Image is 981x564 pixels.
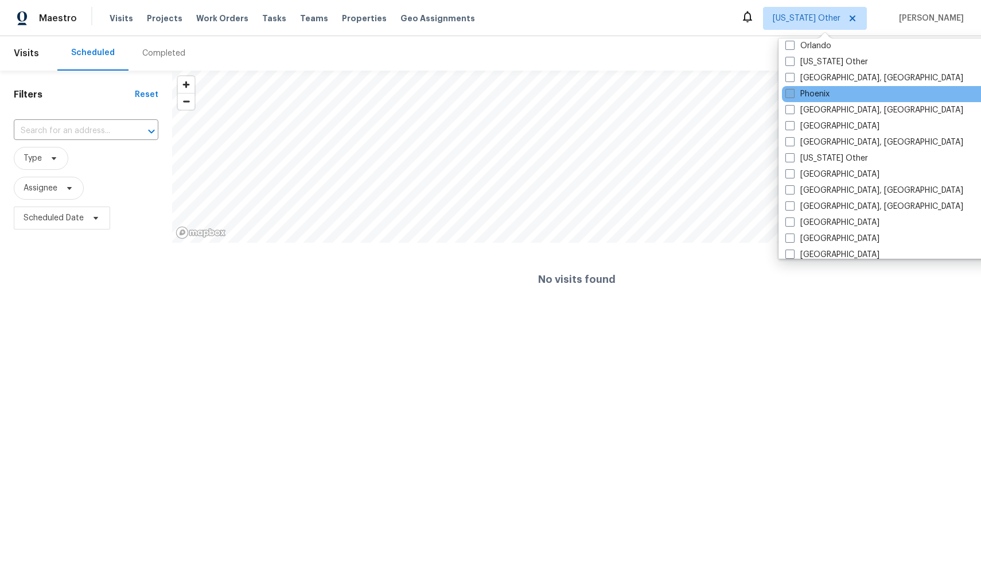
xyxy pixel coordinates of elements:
h1: Filters [14,89,135,100]
label: [GEOGRAPHIC_DATA], [GEOGRAPHIC_DATA] [785,104,963,116]
button: Zoom in [178,76,194,93]
span: Visits [14,41,39,66]
span: Assignee [24,182,57,194]
a: Mapbox homepage [176,226,226,239]
span: Projects [147,13,182,24]
canvas: Map [172,71,981,243]
span: Geo Assignments [400,13,475,24]
span: [PERSON_NAME] [894,13,964,24]
label: [US_STATE] Other [785,153,868,164]
label: [GEOGRAPHIC_DATA], [GEOGRAPHIC_DATA] [785,137,963,148]
span: Teams [300,13,328,24]
span: Visits [110,13,133,24]
h4: No visits found [538,274,616,285]
label: [GEOGRAPHIC_DATA] [785,169,879,180]
label: [GEOGRAPHIC_DATA], [GEOGRAPHIC_DATA] [785,201,963,212]
div: Scheduled [71,47,115,59]
span: Work Orders [196,13,248,24]
label: [GEOGRAPHIC_DATA] [785,120,879,132]
span: Tasks [262,14,286,22]
div: Completed [142,48,185,59]
span: [US_STATE] Other [773,13,840,24]
label: [GEOGRAPHIC_DATA] [785,233,879,244]
input: Search for an address... [14,122,126,140]
span: Scheduled Date [24,212,84,224]
label: Phoenix [785,88,830,100]
div: Reset [135,89,158,100]
span: Properties [342,13,387,24]
span: Maestro [39,13,77,24]
label: [GEOGRAPHIC_DATA], [GEOGRAPHIC_DATA] [785,72,963,84]
label: Orlando [785,40,831,52]
label: [US_STATE] Other [785,56,868,68]
span: Type [24,153,42,164]
label: [GEOGRAPHIC_DATA] [785,249,879,260]
label: [GEOGRAPHIC_DATA], [GEOGRAPHIC_DATA] [785,185,963,196]
label: [GEOGRAPHIC_DATA] [785,217,879,228]
button: Open [143,123,159,139]
button: Zoom out [178,93,194,110]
